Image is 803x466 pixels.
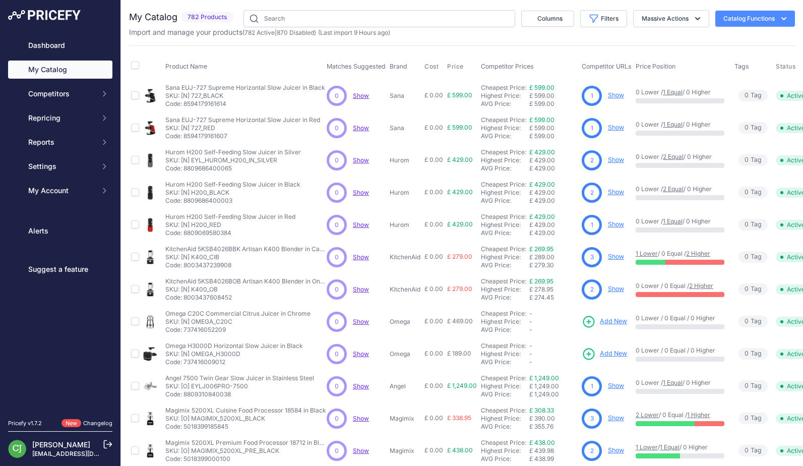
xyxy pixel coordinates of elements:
[447,317,473,325] span: £ 469.00
[481,132,529,140] div: AVG Price:
[529,148,555,156] a: £ 429.00
[447,285,472,293] span: £ 279.00
[390,382,420,390] p: Angel
[636,121,724,129] p: 0 Lower / / 0 Higher
[447,91,472,99] span: £ 599.00
[165,439,327,447] p: Magimix 5200XL Premium Food Processor 18712 in Black
[353,92,369,99] a: Show
[582,63,632,70] span: Competitor URLs
[61,419,81,428] span: New
[636,411,724,419] p: / 0 Equal /
[481,221,529,229] div: Highest Price:
[481,415,529,423] div: Highest Price:
[353,253,369,261] a: Show
[335,382,339,391] span: 0
[745,220,749,229] span: 0
[481,310,526,317] a: Cheapest Price:
[738,219,768,230] span: Tag
[689,282,713,289] a: 2 Higher
[636,217,724,225] p: 0 Lower / / 0 Higher
[165,197,300,205] p: Code: 8809686400003
[529,261,578,269] div: £ 279.30
[481,63,534,70] span: Competitor Prices
[636,379,724,387] p: 0 Lower / / 0 Higher
[481,423,529,431] div: AVG Price:
[636,250,724,258] p: / 0 Equal /
[390,350,420,358] p: Omega
[529,277,553,285] a: £ 269.95
[165,100,325,108] p: Code: 8594179161614
[582,347,627,361] a: Add New
[633,10,709,27] button: Massive Actions
[8,36,112,54] a: Dashboard
[447,63,464,71] span: Price
[165,221,295,229] p: SKU: [N] H200_RED
[636,153,724,161] p: 0 Lower / / 0 Higher
[636,314,724,322] p: 0 Lower / 0 Equal / 0 Higher
[165,261,327,269] p: Code: 8003437239908
[580,10,627,27] button: Filters
[636,250,658,257] a: 1 Lower
[353,318,369,325] span: Show
[335,220,339,229] span: 0
[165,318,311,326] p: SKU: [N] OMEGA_C20C
[745,188,749,197] span: 0
[590,285,594,294] span: 2
[636,411,659,419] a: 2 Lower
[165,423,326,431] p: Code: 5018399185845
[481,277,526,285] a: Cheapest Price:
[663,185,684,193] a: 2 Equal
[424,349,443,357] span: £ 0.00
[28,113,94,123] span: Repricing
[447,253,472,260] span: £ 279.00
[353,382,369,390] span: Show
[591,382,593,391] span: 1
[353,447,369,454] a: Show
[686,250,710,257] a: 2 Higher
[636,282,724,290] p: 0 Lower / 0 Equal /
[481,156,529,164] div: Highest Price:
[447,63,466,71] button: Price
[529,439,555,446] a: £ 438.00
[636,63,675,70] span: Price Position
[481,229,529,237] div: AVG Price:
[481,116,526,124] a: Cheapest Price:
[481,294,529,302] div: AVG Price:
[165,181,300,189] p: Hurom H200 Self-Feeding Slow Juicer in Black
[663,153,684,160] a: 2 Equal
[447,188,473,196] span: £ 429.00
[738,445,768,456] span: Tag
[608,382,624,389] a: Show
[529,390,578,398] div: £ 1,249.00
[636,88,724,96] p: 0 Lower / / 0 Higher
[481,439,526,446] a: Cheapest Price:
[165,406,326,415] p: Magimix 5200XL Cuisine Food Processor 18584 in Black
[165,390,314,398] p: Code: 8809310840038
[481,342,526,349] a: Cheapest Price:
[165,148,301,156] p: Hurom H200 Self-Feeding Slow Juicer in Silver
[481,124,529,132] div: Highest Price:
[335,91,339,100] span: 0
[165,124,320,132] p: SKU: [N] 727_RED
[591,91,593,100] span: 1
[481,245,526,253] a: Cheapest Price:
[715,11,795,27] button: Catalog Functions
[353,221,369,228] span: Show
[242,29,316,36] span: ( | )
[165,415,326,423] p: SKU: [O] MAGIMIX_5200XL_BLACK
[582,315,627,329] a: Add New
[481,92,529,100] div: Highest Price:
[663,88,683,96] a: 1 Equal
[608,414,624,422] a: Show
[353,156,369,164] span: Show
[481,390,529,398] div: AVG Price:
[738,154,768,166] span: Tag
[8,36,112,407] nav: Sidebar
[529,326,532,333] span: -
[353,189,369,196] a: Show
[32,450,138,457] a: [EMAIL_ADDRESS][DOMAIN_NAME]
[529,156,555,164] span: £ 429.00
